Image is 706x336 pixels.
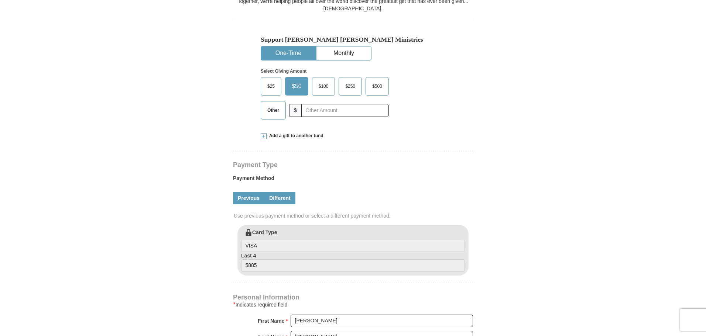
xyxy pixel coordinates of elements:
[316,46,371,60] button: Monthly
[234,212,474,219] span: Use previous payment method or select a different payment method.
[233,192,264,204] a: Previous
[342,81,359,92] span: $250
[301,104,389,117] input: Other Amount
[261,69,306,74] strong: Select Giving Amount
[241,259,465,272] input: Last 4
[233,174,473,186] label: Payment Method
[264,81,278,92] span: $25
[267,133,323,139] span: Add a gift to another fund
[233,294,473,300] h4: Personal Information
[241,240,465,252] input: Card Type
[233,300,473,309] div: Indicates required field
[261,46,316,60] button: One-Time
[241,229,465,252] label: Card Type
[369,81,386,92] span: $500
[289,104,302,117] span: $
[233,162,473,168] h4: Payment Type
[261,36,445,44] h5: Support [PERSON_NAME] [PERSON_NAME] Ministries
[315,81,332,92] span: $100
[241,252,465,272] label: Last 4
[288,81,305,92] span: $50
[264,192,295,204] a: Different
[264,105,283,116] span: Other
[258,316,284,326] strong: First Name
